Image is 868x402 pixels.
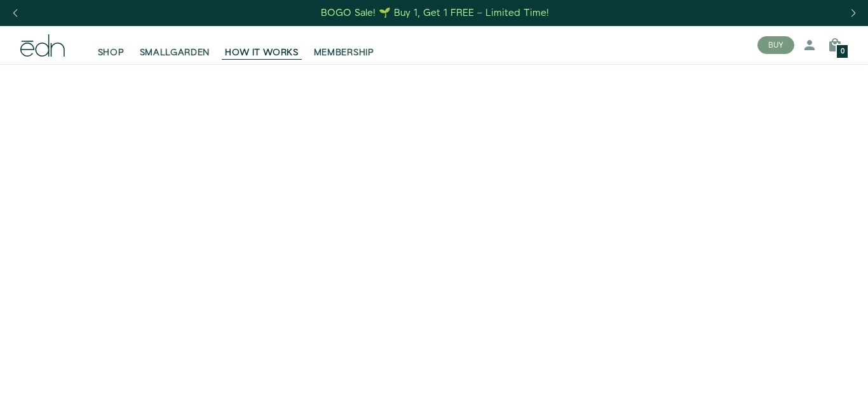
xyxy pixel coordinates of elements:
[774,364,855,396] iframe: Opens a widget where you can find more information
[757,36,794,54] button: BUY
[314,46,374,59] span: MEMBERSHIP
[321,6,549,20] div: BOGO Sale! 🌱 Buy 1, Get 1 FREE – Limited Time!
[140,46,210,59] span: SMALLGARDEN
[320,3,551,23] a: BOGO Sale! 🌱 Buy 1, Get 1 FREE – Limited Time!
[225,46,298,59] span: HOW IT WORKS
[306,31,382,59] a: MEMBERSHIP
[98,46,125,59] span: SHOP
[217,31,306,59] a: HOW IT WORKS
[90,31,132,59] a: SHOP
[132,31,218,59] a: SMALLGARDEN
[841,48,844,55] span: 0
